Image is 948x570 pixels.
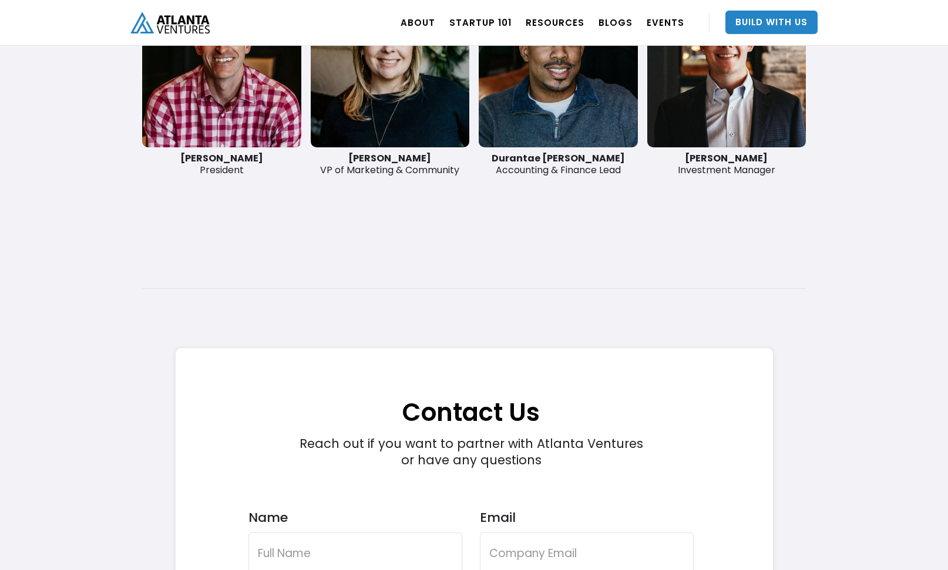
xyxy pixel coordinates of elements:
[599,6,633,39] a: BLOGS
[401,6,435,39] a: ABOUT
[492,151,625,165] strong: Durantae [PERSON_NAME]
[311,153,470,176] div: VP of Marketing & Community
[142,153,301,176] div: President
[248,510,462,525] label: Name
[180,151,263,165] strong: [PERSON_NAME]
[479,153,638,176] div: Accounting & Finance Lead
[647,6,684,39] a: EVENTS
[348,151,431,165] strong: [PERSON_NAME]
[526,6,584,39] a: RESOURCES
[449,6,512,39] a: Startup 101
[647,153,806,176] div: Investment Manager
[725,11,818,34] a: Build With Us
[480,510,694,525] label: Email
[248,360,694,429] h1: Contact Us
[293,436,649,468] div: Reach out if you want to partner with Atlanta Ventures or have any questions
[685,151,768,165] strong: [PERSON_NAME]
